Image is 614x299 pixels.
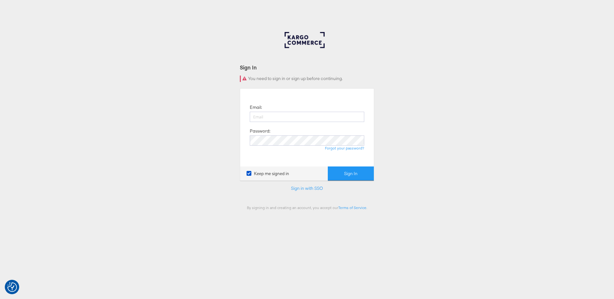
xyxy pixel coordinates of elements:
[338,205,366,210] a: Terms of Service
[7,282,17,292] button: Consent Preferences
[291,185,323,191] a: Sign in with SSO
[325,146,364,150] a: Forgot your password?
[7,282,17,292] img: Revisit consent button
[247,171,289,177] label: Keep me signed in
[250,104,262,110] label: Email:
[240,205,374,210] div: By signing in and creating an account, you accept our .
[240,76,374,82] div: You need to sign in or sign up before continuing.
[250,112,364,122] input: Email
[240,64,374,71] div: Sign In
[250,128,270,134] label: Password:
[328,166,374,181] button: Sign In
